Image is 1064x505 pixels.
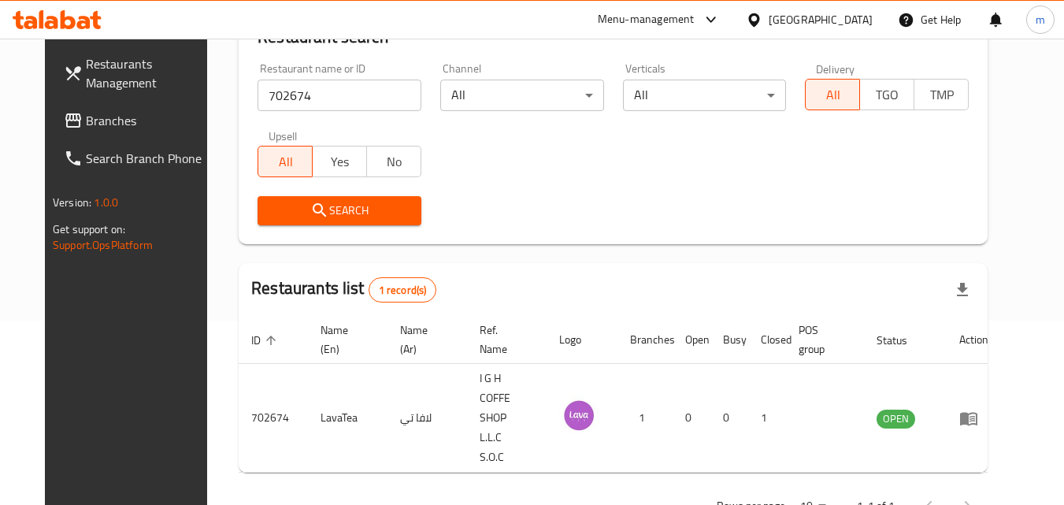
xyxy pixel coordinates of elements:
[251,277,436,303] h2: Restaurants list
[312,146,367,177] button: Yes
[914,79,969,110] button: TMP
[319,150,361,173] span: Yes
[617,364,673,473] td: 1
[94,192,118,213] span: 1.0.0
[877,331,928,350] span: Status
[369,277,437,303] div: Total records count
[799,321,845,358] span: POS group
[308,364,387,473] td: LavaTea
[369,283,436,298] span: 1 record(s)
[265,150,306,173] span: All
[673,364,710,473] td: 0
[53,219,125,240] span: Get support on:
[269,130,298,141] label: Upsell
[366,146,421,177] button: No
[921,84,962,106] span: TMP
[748,364,786,473] td: 1
[812,84,854,106] span: All
[239,316,1001,473] table: enhanced table
[1036,11,1045,28] span: m
[251,331,281,350] span: ID
[623,80,787,111] div: All
[86,149,210,168] span: Search Branch Phone
[53,235,153,255] a: Support.OpsPlatform
[258,146,313,177] button: All
[816,63,855,74] label: Delivery
[710,316,748,364] th: Busy
[258,25,969,49] h2: Restaurant search
[373,150,415,173] span: No
[86,54,210,92] span: Restaurants Management
[53,192,91,213] span: Version:
[400,321,448,358] span: Name (Ar)
[877,410,915,428] span: OPEN
[239,364,308,473] td: 702674
[947,316,1001,364] th: Action
[769,11,873,28] div: [GEOGRAPHIC_DATA]
[944,271,981,309] div: Export file
[467,364,547,473] td: I G H COFFE SHOP L.L.C S.O.C
[321,321,369,358] span: Name (En)
[598,10,695,29] div: Menu-management
[959,409,988,428] div: Menu
[617,316,673,364] th: Branches
[859,79,914,110] button: TGO
[547,316,617,364] th: Logo
[258,196,421,225] button: Search
[86,111,210,130] span: Branches
[387,364,467,473] td: لافا تي
[559,395,599,435] img: LavaTea
[51,45,223,102] a: Restaurants Management
[805,79,860,110] button: All
[440,80,604,111] div: All
[258,80,421,111] input: Search for restaurant name or ID..
[51,139,223,177] a: Search Branch Phone
[51,102,223,139] a: Branches
[710,364,748,473] td: 0
[673,316,710,364] th: Open
[480,321,528,358] span: Ref. Name
[748,316,786,364] th: Closed
[866,84,908,106] span: TGO
[270,201,409,221] span: Search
